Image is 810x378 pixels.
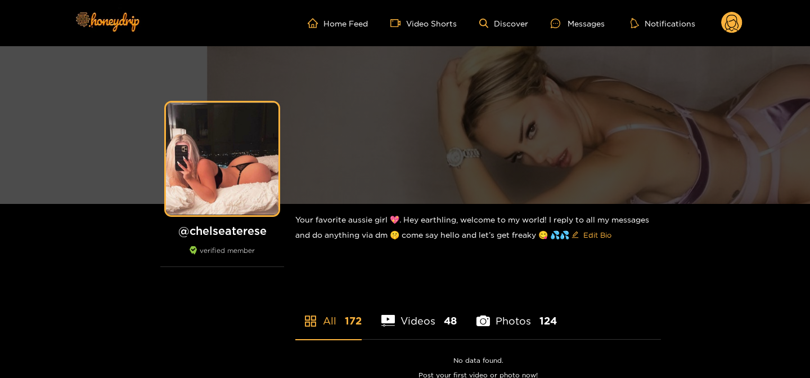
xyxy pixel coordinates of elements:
[295,288,362,339] li: All
[627,17,699,29] button: Notifications
[381,288,457,339] li: Videos
[295,357,661,364] p: No data found.
[308,18,368,28] a: Home Feed
[390,18,406,28] span: video-camera
[390,18,457,28] a: Video Shorts
[479,19,528,28] a: Discover
[476,288,557,339] li: Photos
[345,314,362,328] span: 172
[160,224,284,238] h1: @ chelseaterese
[551,17,605,30] div: Messages
[160,246,284,267] div: verified member
[304,314,317,328] span: appstore
[295,204,661,253] div: Your favorite aussie girl 💖. Hey earthling, welcome to my world! I reply to all my messages and d...
[583,229,611,241] span: Edit Bio
[444,314,457,328] span: 48
[571,231,579,239] span: edit
[569,226,614,244] button: editEdit Bio
[308,18,323,28] span: home
[539,314,557,328] span: 124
